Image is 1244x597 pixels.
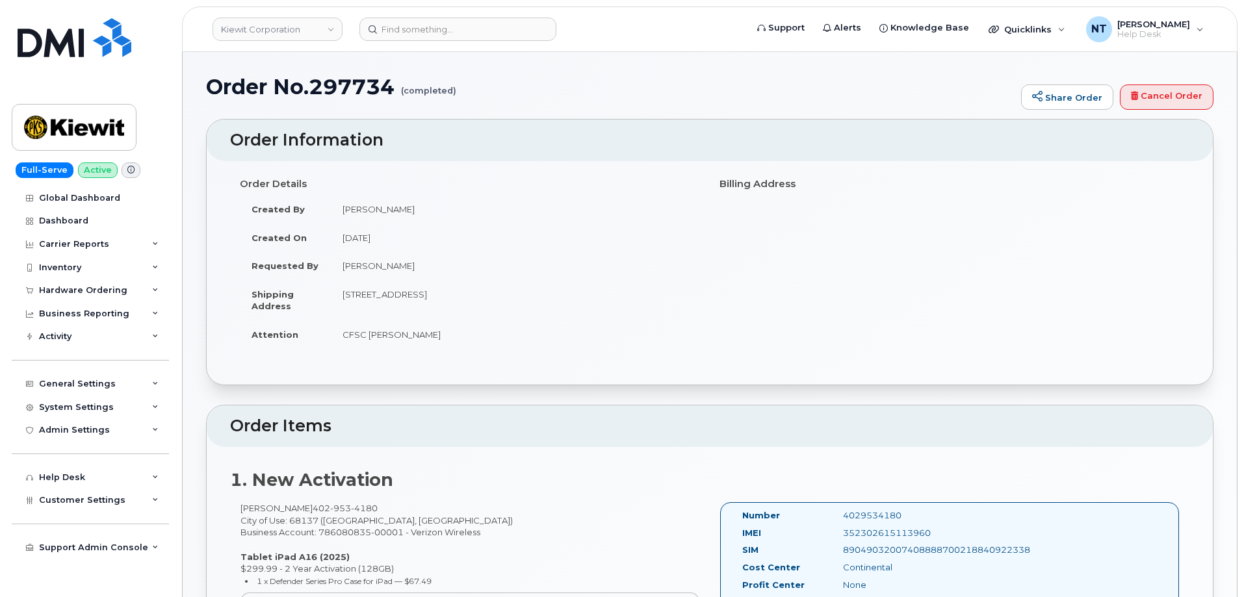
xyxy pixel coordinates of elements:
[1021,84,1113,110] a: Share Order
[331,320,700,349] td: CFSC [PERSON_NAME]
[331,223,700,252] td: [DATE]
[742,509,780,522] label: Number
[206,75,1015,98] h1: Order No.297734
[331,280,700,320] td: [STREET_ADDRESS]
[330,503,351,513] span: 953
[742,561,800,574] label: Cost Center
[331,195,700,223] td: [PERSON_NAME]
[331,251,700,280] td: [PERSON_NAME]
[257,576,432,586] small: 1 x Defender Series Pro Case for iPad — $67.49
[1120,84,1213,110] a: Cancel Order
[833,579,975,591] div: None
[719,179,1180,190] h4: Billing Address
[742,579,805,591] label: Profit Center
[230,469,393,490] strong: 1. New Activation
[252,204,305,214] strong: Created By
[833,509,975,522] div: 4029534180
[230,417,1189,435] h2: Order Items
[742,544,758,556] label: SIM
[351,503,378,513] span: 4180
[833,527,975,539] div: 352302615113960
[252,329,298,340] strong: Attention
[252,289,294,312] strong: Shipping Address
[313,503,378,513] span: 402
[833,561,975,574] div: Continental
[833,544,975,556] div: 89049032007408888700218840922338
[252,233,307,243] strong: Created On
[240,179,700,190] h4: Order Details
[252,260,318,271] strong: Requested By
[230,131,1189,149] h2: Order Information
[742,527,761,539] label: IMEI
[240,552,350,562] strong: Tablet iPad A16 (2025)
[401,75,456,95] small: (completed)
